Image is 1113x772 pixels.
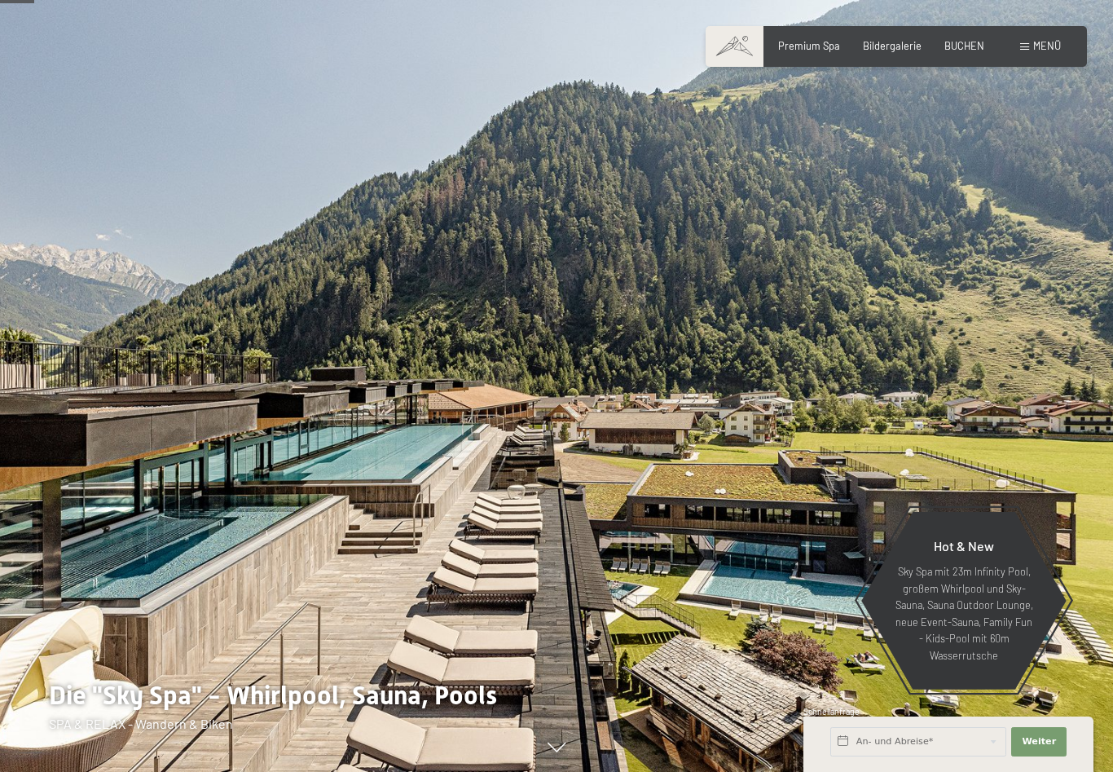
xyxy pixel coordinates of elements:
[778,39,840,52] a: Premium Spa
[934,538,994,554] span: Hot & New
[893,563,1035,664] p: Sky Spa mit 23m Infinity Pool, großem Whirlpool und Sky-Sauna, Sauna Outdoor Lounge, neue Event-S...
[1022,735,1056,748] span: Weiter
[803,707,860,717] span: Schnellanfrage
[1033,39,1061,52] span: Menü
[1011,727,1067,757] button: Weiter
[944,39,984,52] a: BUCHEN
[863,39,922,52] a: Bildergalerie
[860,511,1067,690] a: Hot & New Sky Spa mit 23m Infinity Pool, großem Whirlpool und Sky-Sauna, Sauna Outdoor Lounge, ne...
